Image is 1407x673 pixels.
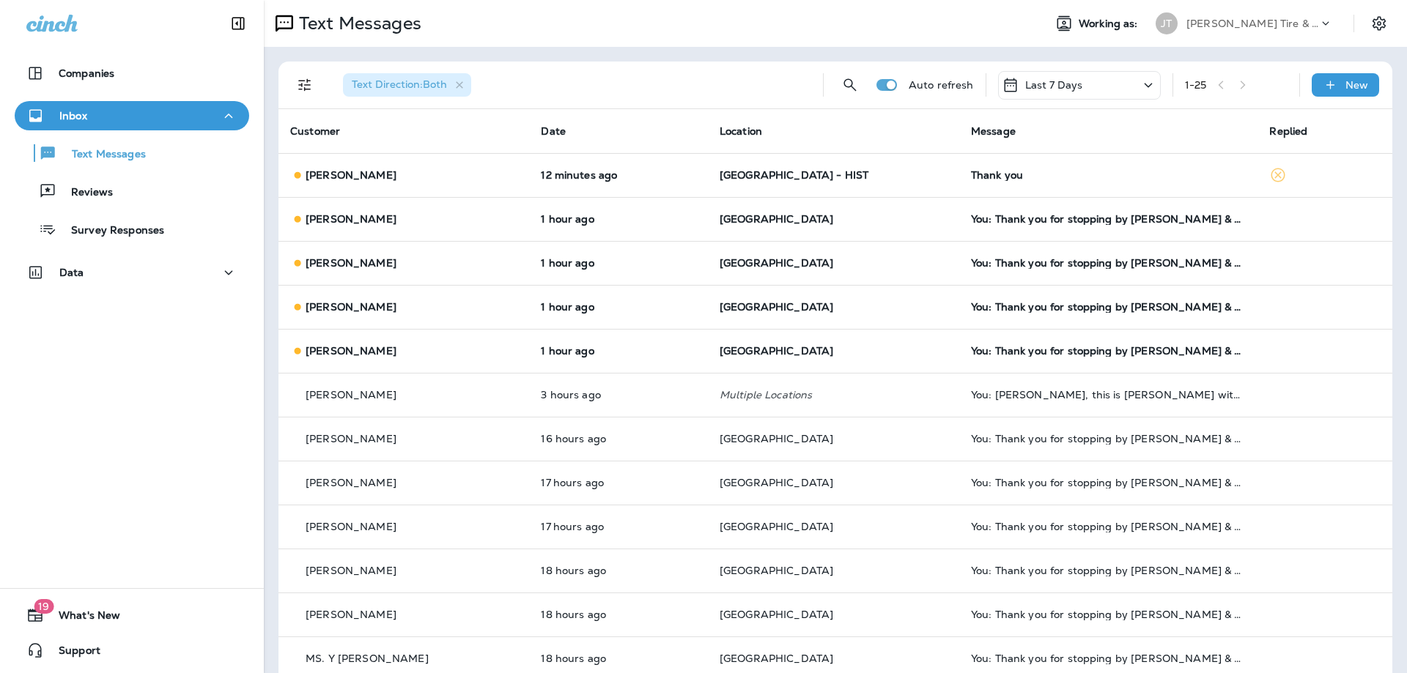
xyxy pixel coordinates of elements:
[541,652,696,664] p: Oct 14, 2025 03:58 PM
[971,433,1247,445] div: You: Thank you for stopping by Jensen Tire & Auto - North 90th Street. Please take 30 seconds to ...
[541,169,696,181] p: Oct 15, 2025 09:46 AM
[541,521,696,532] p: Oct 14, 2025 03:59 PM
[541,609,696,620] p: Oct 14, 2025 03:58 PM
[541,213,696,225] p: Oct 15, 2025 08:02 AM
[15,636,249,665] button: Support
[971,124,1016,138] span: Message
[44,609,120,627] span: What's New
[306,389,396,401] p: [PERSON_NAME]
[971,521,1247,532] div: You: Thank you for stopping by Jensen Tire & Auto - North 90th Street. Please take 30 seconds to ...
[971,213,1247,225] div: You: Thank you for stopping by Jensen Tire & Auto - North 90th Street. Please take 30 seconds to ...
[720,168,868,182] span: [GEOGRAPHIC_DATA] - HIST
[57,148,146,162] p: Text Messages
[15,601,249,630] button: 19What's New
[541,124,566,138] span: Date
[720,608,833,621] span: [GEOGRAPHIC_DATA]
[306,345,396,357] p: [PERSON_NAME]
[971,565,1247,576] div: You: Thank you for stopping by Jensen Tire & Auto - North 90th Street. Please take 30 seconds to ...
[306,213,396,225] p: [PERSON_NAME]
[15,214,249,245] button: Survey Responses
[290,124,340,138] span: Customer
[306,565,396,576] p: [PERSON_NAME]
[59,267,84,278] p: Data
[306,521,396,532] p: [PERSON_NAME]
[720,389,948,401] p: Multiple Locations
[971,257,1247,269] div: You: Thank you for stopping by Jensen Tire & Auto - North 90th Street. Please take 30 seconds to ...
[1345,79,1368,91] p: New
[909,79,974,91] p: Auto refresh
[59,110,87,122] p: Inbox
[720,300,833,313] span: [GEOGRAPHIC_DATA]
[290,70,320,100] button: Filters
[720,476,833,489] span: [GEOGRAPHIC_DATA]
[15,101,249,130] button: Inbox
[1269,124,1307,138] span: Replied
[306,609,396,620] p: [PERSON_NAME]
[15,59,249,88] button: Companies
[306,652,429,664] p: MS. Y [PERSON_NAME]
[720,256,833,269] span: [GEOGRAPHIC_DATA]
[15,258,249,287] button: Data
[306,477,396,488] p: [PERSON_NAME]
[1366,10,1392,37] button: Settings
[541,389,696,401] p: Oct 15, 2025 06:48 AM
[293,12,421,34] p: Text Messages
[720,520,833,533] span: [GEOGRAPHIC_DATA]
[971,609,1247,620] div: You: Thank you for stopping by Jensen Tire & Auto - North 90th Street. Please take 30 seconds to ...
[971,652,1247,664] div: You: Thank you for stopping by Jensen Tire & Auto - North 90th Street. Please take 30 seconds to ...
[541,301,696,313] p: Oct 15, 2025 08:02 AM
[352,78,447,91] span: Text Direction : Both
[218,9,259,38] button: Collapse Sidebar
[15,176,249,207] button: Reviews
[541,257,696,269] p: Oct 15, 2025 08:02 AM
[541,565,696,576] p: Oct 14, 2025 03:58 PM
[15,138,249,168] button: Text Messages
[1185,79,1207,91] div: 1 - 25
[541,477,696,488] p: Oct 14, 2025 03:59 PM
[971,389,1247,401] div: You: Karelle, this is Shane with Jensen Tire on N 90th. I received your quote for the Doral Sport...
[1156,12,1178,34] div: JT
[971,345,1247,357] div: You: Thank you for stopping by Jensen Tire & Auto - North 90th Street. Please take 30 seconds to ...
[343,73,471,97] div: Text Direction:Both
[720,652,833,665] span: [GEOGRAPHIC_DATA]
[1186,18,1318,29] p: [PERSON_NAME] Tire & Auto
[720,212,833,226] span: [GEOGRAPHIC_DATA]
[306,301,396,313] p: [PERSON_NAME]
[720,344,833,357] span: [GEOGRAPHIC_DATA]
[835,70,865,100] button: Search Messages
[720,564,833,577] span: [GEOGRAPHIC_DATA]
[56,224,164,238] p: Survey Responses
[1079,18,1141,30] span: Working as:
[44,644,100,662] span: Support
[541,433,696,445] p: Oct 14, 2025 04:59 PM
[306,433,396,445] p: [PERSON_NAME]
[971,477,1247,488] div: You: Thank you for stopping by Jensen Tire & Auto - North 90th Street. Please take 30 seconds to ...
[720,432,833,445] span: [GEOGRAPHIC_DATA]
[56,186,113,200] p: Reviews
[34,599,53,614] span: 19
[1025,79,1083,91] p: Last 7 Days
[59,67,114,79] p: Companies
[541,345,696,357] p: Oct 15, 2025 08:02 AM
[971,169,1247,181] div: Thank you
[720,124,762,138] span: Location
[971,301,1247,313] div: You: Thank you for stopping by Jensen Tire & Auto - North 90th Street. Please take 30 seconds to ...
[306,169,396,181] p: [PERSON_NAME]
[306,257,396,269] p: [PERSON_NAME]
